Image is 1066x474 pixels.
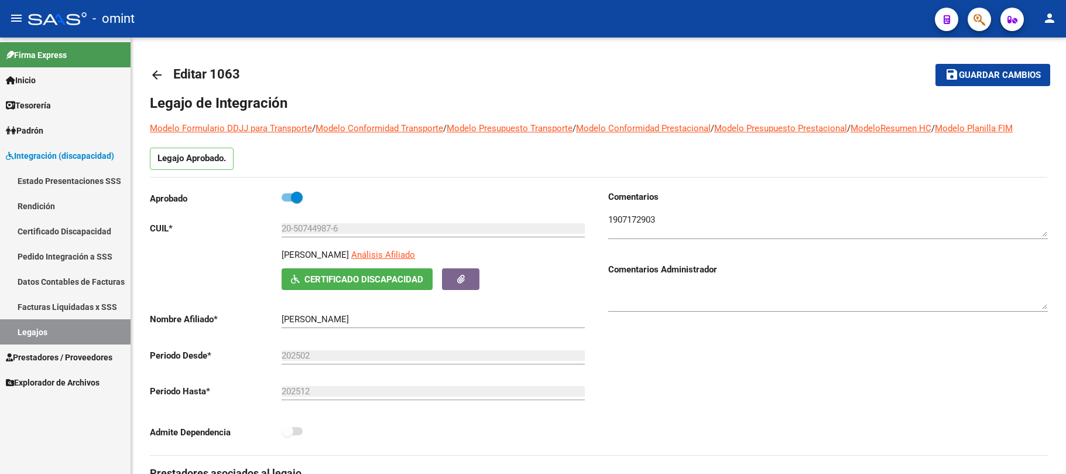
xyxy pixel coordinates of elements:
button: Guardar cambios [935,64,1050,86]
h3: Comentarios Administrador [608,263,1048,276]
a: Modelo Formulario DDJJ para Transporte [150,123,312,134]
a: Modelo Presupuesto Transporte [447,123,573,134]
p: Admite Dependencia [150,426,282,439]
a: Modelo Planilla FIM [935,123,1013,134]
span: Análisis Afiliado [351,250,415,260]
span: - omint [92,6,135,32]
span: Guardar cambios [959,70,1041,81]
span: Integración (discapacidad) [6,149,114,162]
p: [PERSON_NAME] [282,248,349,261]
span: Certificado Discapacidad [304,274,423,285]
button: Certificado Discapacidad [282,268,433,290]
a: Modelo Presupuesto Prestacional [714,123,847,134]
p: Periodo Hasta [150,385,282,398]
span: Editar 1063 [173,67,240,81]
span: Padrón [6,124,43,137]
span: Tesorería [6,99,51,112]
span: Firma Express [6,49,67,62]
h1: Legajo de Integración [150,94,1047,112]
mat-icon: person [1043,11,1057,25]
mat-icon: arrow_back [150,68,164,82]
a: Modelo Conformidad Transporte [316,123,443,134]
p: Legajo Aprobado. [150,148,234,170]
p: CUIL [150,222,282,235]
mat-icon: menu [9,11,23,25]
span: Inicio [6,74,36,87]
p: Nombre Afiliado [150,313,282,326]
h3: Comentarios [608,190,1048,203]
a: ModeloResumen HC [851,123,931,134]
span: Prestadores / Proveedores [6,351,112,364]
a: Modelo Conformidad Prestacional [576,123,711,134]
mat-icon: save [945,67,959,81]
span: Explorador de Archivos [6,376,100,389]
p: Periodo Desde [150,349,282,362]
p: Aprobado [150,192,282,205]
iframe: Intercom live chat [1026,434,1054,462]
